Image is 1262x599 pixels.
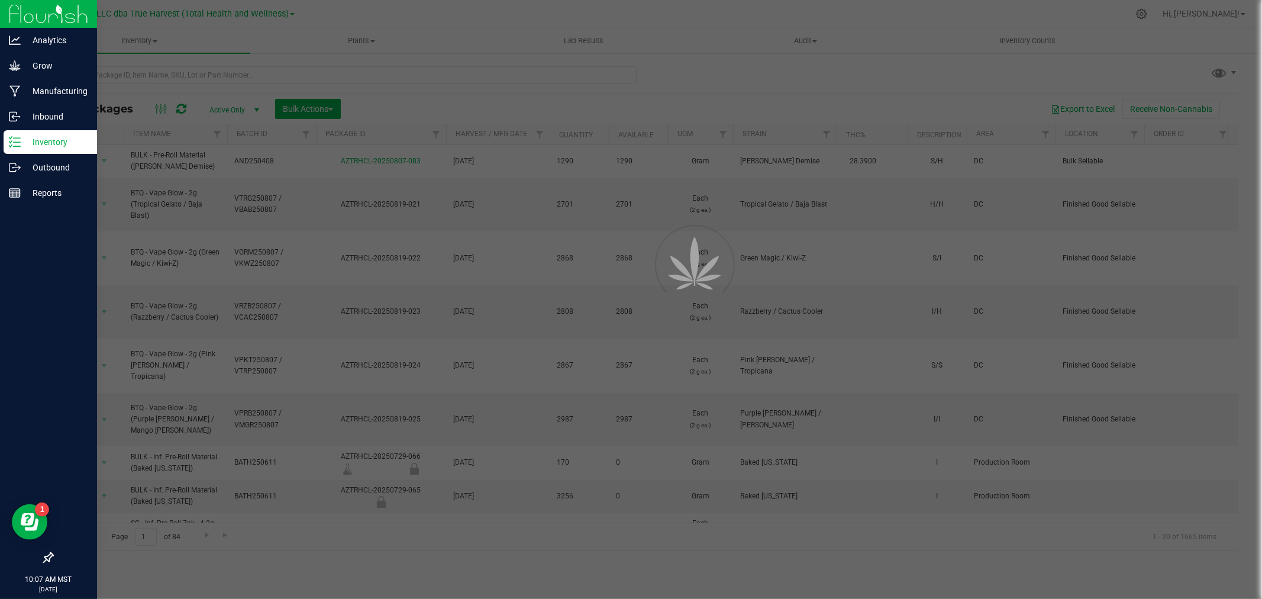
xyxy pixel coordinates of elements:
[21,160,92,175] p: Outbound
[9,136,21,148] inline-svg: Inventory
[21,59,92,73] p: Grow
[12,504,47,540] iframe: Resource center
[9,162,21,173] inline-svg: Outbound
[21,135,92,149] p: Inventory
[21,33,92,47] p: Analytics
[9,111,21,123] inline-svg: Inbound
[21,110,92,124] p: Inbound
[9,34,21,46] inline-svg: Analytics
[9,187,21,199] inline-svg: Reports
[5,574,92,585] p: 10:07 AM MST
[5,585,92,594] p: [DATE]
[21,84,92,98] p: Manufacturing
[21,186,92,200] p: Reports
[9,85,21,97] inline-svg: Manufacturing
[9,60,21,72] inline-svg: Grow
[35,503,49,517] iframe: Resource center unread badge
